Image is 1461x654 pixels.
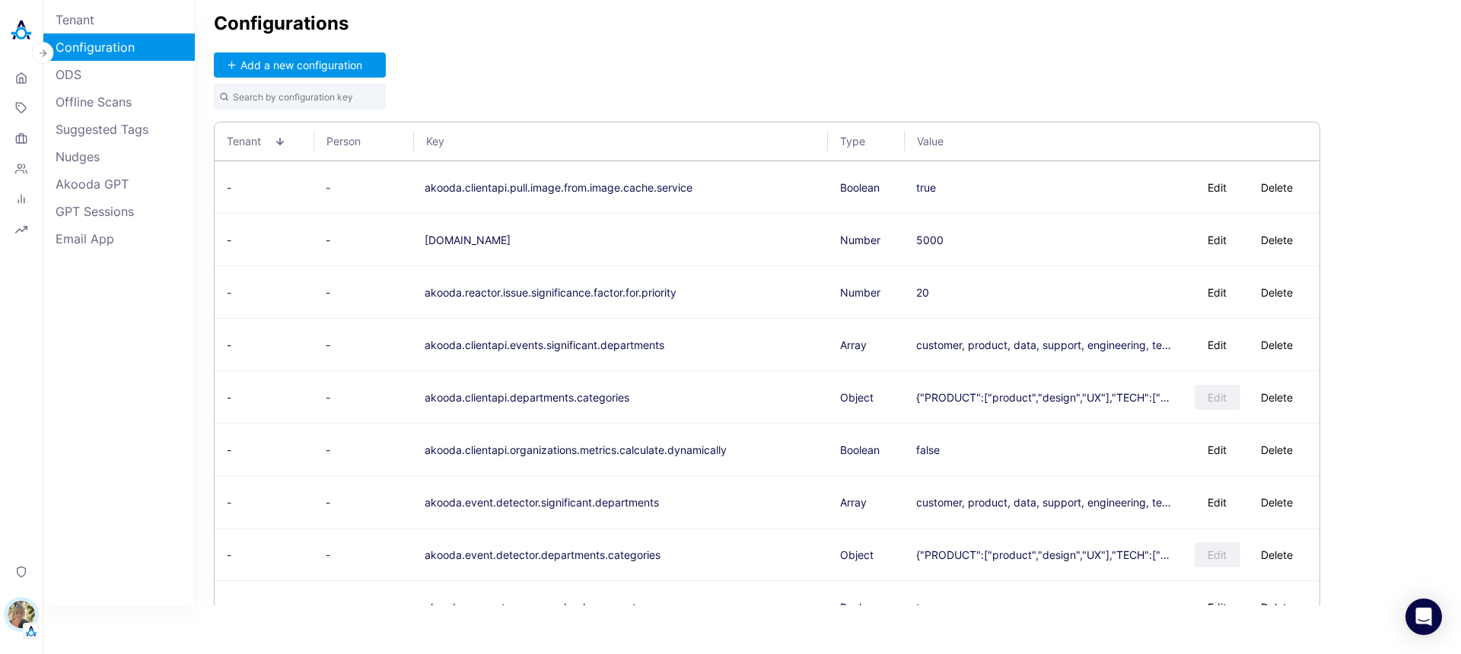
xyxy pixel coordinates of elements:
[227,601,231,614] span: -
[916,548,1176,561] div: {"PRODUCT":["product","design","UX"],"TECH":["data","engineering","eng","platform","research","da...
[840,548,874,561] span: Object
[840,443,880,456] span: Boolean
[227,135,275,148] span: Tenant
[1246,437,1307,462] button: Delete
[1195,280,1240,305] button: Edit
[43,225,195,252] a: Email App
[828,122,905,160] th: Type
[43,6,195,33] a: Tenant
[414,122,828,160] th: Key
[905,122,1319,160] th: Value
[916,181,936,194] div: true
[214,84,386,110] input: Search by configuration key
[1246,332,1307,357] button: Delete
[43,88,195,116] a: Offline Scans
[1246,542,1307,567] button: Delete
[6,15,37,46] img: Akooda Logo
[326,286,330,299] span: -
[840,601,880,614] span: Boolean
[227,286,231,299] span: -
[916,496,1176,509] div: customer, product, data, support, engineering, technology, eng, platform, engine, development, re...
[326,338,330,351] span: -
[326,601,330,614] span: -
[227,233,231,246] span: -
[1195,490,1240,515] button: Edit
[326,496,330,509] span: -
[326,548,330,561] span: -
[840,181,880,194] span: Boolean
[1246,490,1307,515] button: Delete
[1246,385,1307,410] button: Delete
[1195,437,1240,462] button: Edit
[1195,175,1240,200] button: Edit
[8,601,35,628] img: Alisa Faingold
[43,198,195,225] a: GPT Sessions
[227,496,231,509] span: -
[916,601,936,614] div: true
[1246,227,1307,252] button: Delete
[227,548,231,561] span: -
[840,496,867,509] span: Array
[916,338,1176,351] div: customer, product, data, support, engineering, technology, eng, platform, engine, development, re...
[1195,595,1240,620] button: Edit
[43,170,195,198] a: Akooda GPT
[227,391,231,404] span: -
[1195,385,1240,410] button: Edit
[426,135,805,148] span: Key
[916,286,929,299] div: 20
[1405,598,1442,635] div: Open Intercom Messenger
[1246,280,1307,305] button: Delete
[425,443,727,456] button: akooda.clientapi.organizations.metrics.calculate.dynamically
[425,338,664,351] button: akooda.clientapi.events.significant.departments
[840,286,880,299] span: Number
[227,338,231,351] span: -
[326,181,330,194] span: -
[227,181,231,194] span: -
[425,391,629,404] button: akooda.clientapi.departments.categories
[1246,175,1307,200] button: Delete
[425,233,511,246] button: [DOMAIN_NAME]
[425,548,660,561] button: akooda.event.detector.departments.categories
[24,624,39,639] img: Tenant Logo
[6,595,37,639] button: Alisa FaingoldTenant Logo
[1195,227,1240,252] button: Edit
[840,233,880,246] span: Number
[1195,332,1240,357] button: Edit
[916,443,940,456] div: false
[326,391,330,404] span: -
[425,286,676,299] button: akooda.reactor.issue.significance.factor.for.priority
[326,233,330,246] span: -
[840,338,867,351] span: Array
[214,12,1443,34] h2: Configurations
[214,52,386,78] button: Add a new configuration
[916,233,944,246] div: 5000
[425,601,641,614] button: akooda.connector.manager.backup.secrets
[326,443,330,456] span: -
[916,391,1176,404] div: {"PRODUCT":["product","design","UX"],"TECH":["data","engineering","eng","platform","research","da...
[425,496,659,509] button: akooda.event.detector.significant.departments
[326,135,374,148] span: Person
[43,143,195,170] a: Nudges
[43,61,195,88] a: ODS
[425,181,692,194] button: akooda.clientapi.pull.image.from.image.cache.service
[1246,595,1307,620] button: Delete
[840,391,874,404] span: Object
[227,443,231,456] span: -
[43,116,195,143] a: Suggested Tags
[314,122,414,160] th: Person
[43,33,195,61] a: Configuration
[1195,542,1240,567] button: Edit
